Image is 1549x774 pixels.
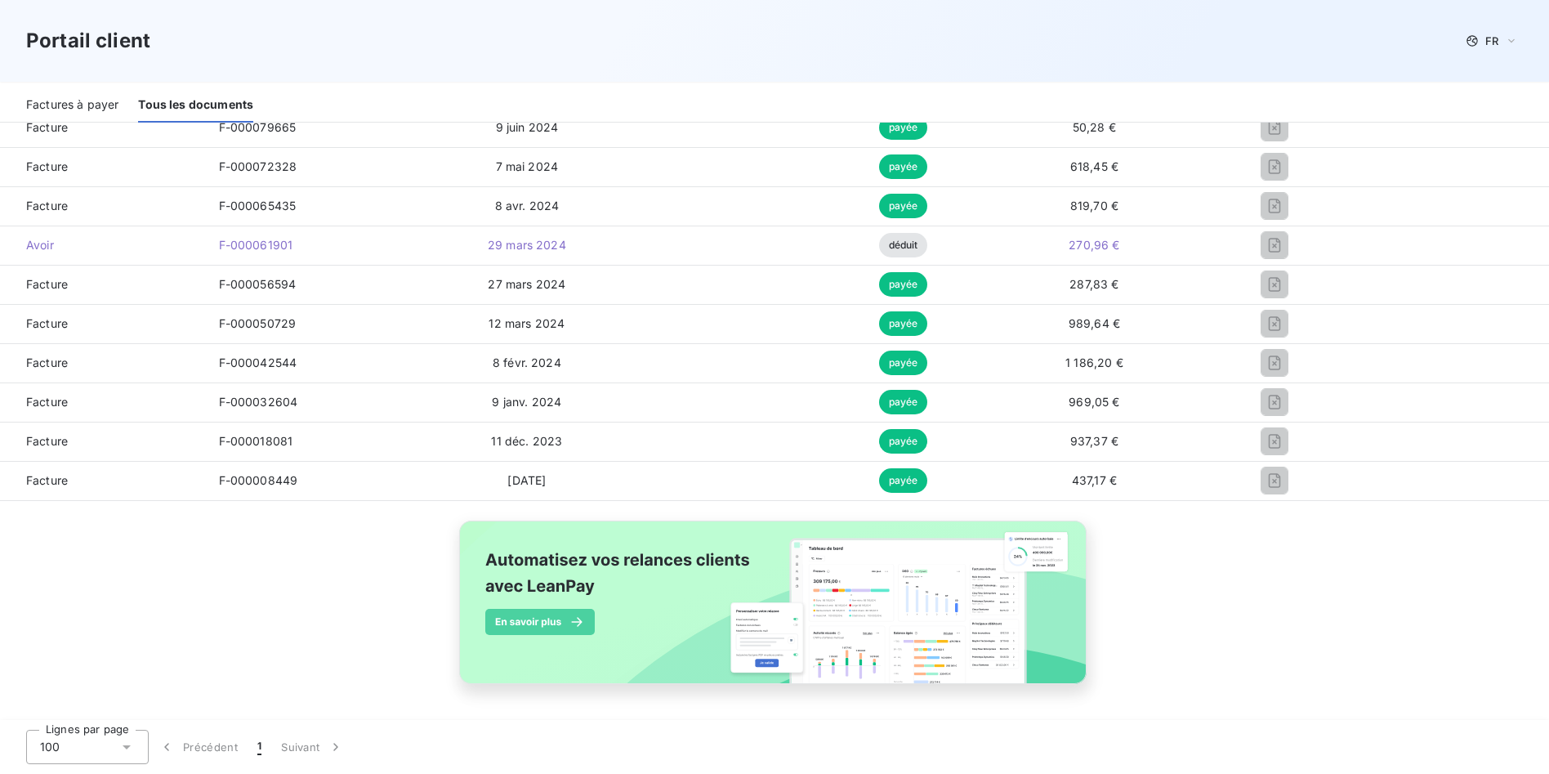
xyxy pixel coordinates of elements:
[219,277,297,291] span: F-000056594
[219,395,298,409] span: F-000032604
[13,159,193,175] span: Facture
[495,199,560,213] span: 8 avr. 2024
[1069,238,1119,252] span: 270,96 €
[1070,159,1118,173] span: 618,45 €
[219,238,293,252] span: F-000061901
[507,473,546,487] span: [DATE]
[219,159,297,173] span: F-000072328
[13,472,193,489] span: Facture
[219,316,297,330] span: F-000050729
[488,277,565,291] span: 27 mars 2024
[1069,395,1119,409] span: 969,05 €
[138,88,253,123] div: Tous les documents
[26,26,150,56] h3: Portail client
[879,194,928,218] span: payée
[1069,277,1118,291] span: 287,83 €
[1485,34,1498,47] span: FR
[1070,199,1118,213] span: 819,70 €
[149,730,248,764] button: Précédent
[248,730,271,764] button: 1
[879,233,928,257] span: déduit
[219,473,298,487] span: F-000008449
[496,159,559,173] span: 7 mai 2024
[1069,316,1120,330] span: 989,64 €
[219,356,297,369] span: F-000042544
[493,356,561,369] span: 8 févr. 2024
[1072,473,1117,487] span: 437,17 €
[488,238,566,252] span: 29 mars 2024
[444,511,1105,712] img: banner
[219,120,297,134] span: F-000079665
[491,434,562,448] span: 11 déc. 2023
[879,429,928,454] span: payée
[13,276,193,293] span: Facture
[13,119,193,136] span: Facture
[879,154,928,179] span: payée
[879,311,928,336] span: payée
[13,355,193,371] span: Facture
[489,316,565,330] span: 12 mars 2024
[879,272,928,297] span: payée
[879,115,928,140] span: payée
[492,395,561,409] span: 9 janv. 2024
[496,120,559,134] span: 9 juin 2024
[257,739,261,755] span: 1
[271,730,354,764] button: Suivant
[219,434,293,448] span: F-000018081
[1073,120,1116,134] span: 50,28 €
[879,390,928,414] span: payée
[13,315,193,332] span: Facture
[879,351,928,375] span: payée
[26,88,118,123] div: Factures à payer
[1070,434,1118,448] span: 937,37 €
[13,237,193,253] span: Avoir
[879,468,928,493] span: payée
[13,198,193,214] span: Facture
[1065,356,1123,369] span: 1 186,20 €
[13,433,193,450] span: Facture
[40,739,60,755] span: 100
[219,199,297,213] span: F-000065435
[13,394,193,410] span: Facture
